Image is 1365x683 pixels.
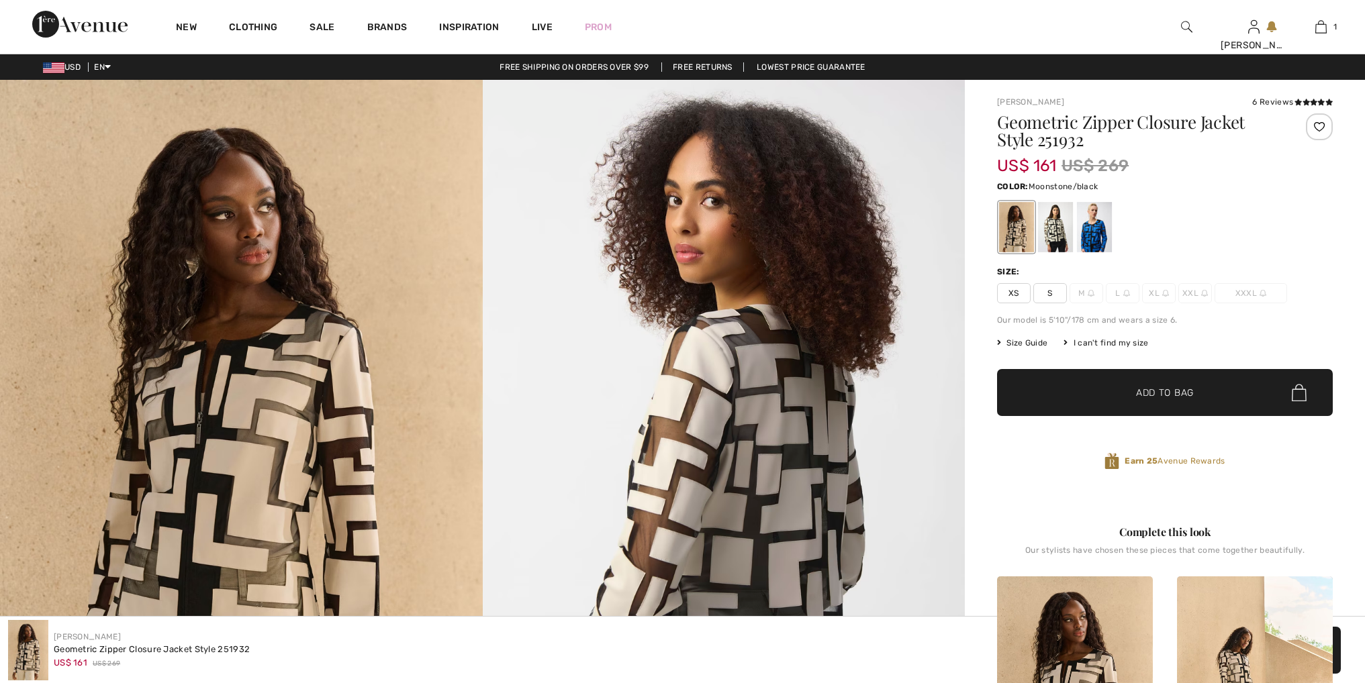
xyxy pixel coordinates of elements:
[1125,455,1225,467] span: Avenue Rewards
[489,62,659,72] a: Free shipping on orders over $99
[997,545,1333,566] div: Our stylists have chosen these pieces that come together beautifully.
[999,202,1034,252] div: Moonstone/black
[1104,452,1119,470] img: Avenue Rewards
[54,643,250,656] div: Geometric Zipper Closure Jacket Style 251932
[997,283,1031,303] span: XS
[997,266,1023,278] div: Size:
[997,143,1056,175] span: US$ 161
[367,21,408,36] a: Brands
[54,632,121,641] a: [PERSON_NAME]
[93,659,120,669] span: US$ 269
[310,21,334,36] a: Sale
[176,21,197,36] a: New
[1106,283,1139,303] span: L
[746,62,876,72] a: Lowest Price Guarantee
[997,182,1029,191] span: Color:
[1029,182,1098,191] span: Moonstone/black
[1064,337,1148,349] div: I can't find my size
[997,113,1277,148] h1: Geometric Zipper Closure Jacket Style 251932
[1201,290,1208,297] img: ring-m.svg
[1033,283,1067,303] span: S
[1077,202,1112,252] div: Coastal blue/black
[585,20,612,34] a: Prom
[1221,38,1286,52] div: [PERSON_NAME]
[1136,386,1194,400] span: Add to Bag
[1178,283,1212,303] span: XXL
[1292,384,1307,401] img: Bag.svg
[1062,154,1129,178] span: US$ 269
[8,620,48,680] img: Geometric Zipper Closure Jacket Style 251932
[1252,96,1333,108] div: 6 Reviews
[997,97,1064,107] a: [PERSON_NAME]
[1070,283,1103,303] span: M
[43,62,86,72] span: USD
[997,337,1047,349] span: Size Guide
[997,369,1333,416] button: Add to Bag
[1248,20,1260,33] a: Sign In
[1288,19,1354,35] a: 1
[1123,290,1130,297] img: ring-m.svg
[54,658,87,668] span: US$ 161
[1248,19,1260,35] img: My Info
[1142,283,1176,303] span: XL
[997,524,1333,540] div: Complete this look
[229,21,277,36] a: Clothing
[532,20,553,34] a: Live
[1315,19,1327,35] img: My Bag
[1260,290,1266,297] img: ring-m.svg
[1088,290,1094,297] img: ring-m.svg
[439,21,499,36] span: Inspiration
[43,62,64,73] img: US Dollar
[1162,290,1169,297] img: ring-m.svg
[1181,19,1192,35] img: search the website
[1125,456,1158,466] strong: Earn 25
[997,314,1333,326] div: Our model is 5'10"/178 cm and wears a size 6.
[1215,283,1287,303] span: XXXL
[661,62,744,72] a: Free Returns
[1333,21,1337,33] span: 1
[94,62,111,72] span: EN
[32,11,128,38] img: 1ère Avenue
[1038,202,1073,252] div: Vanilla/Black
